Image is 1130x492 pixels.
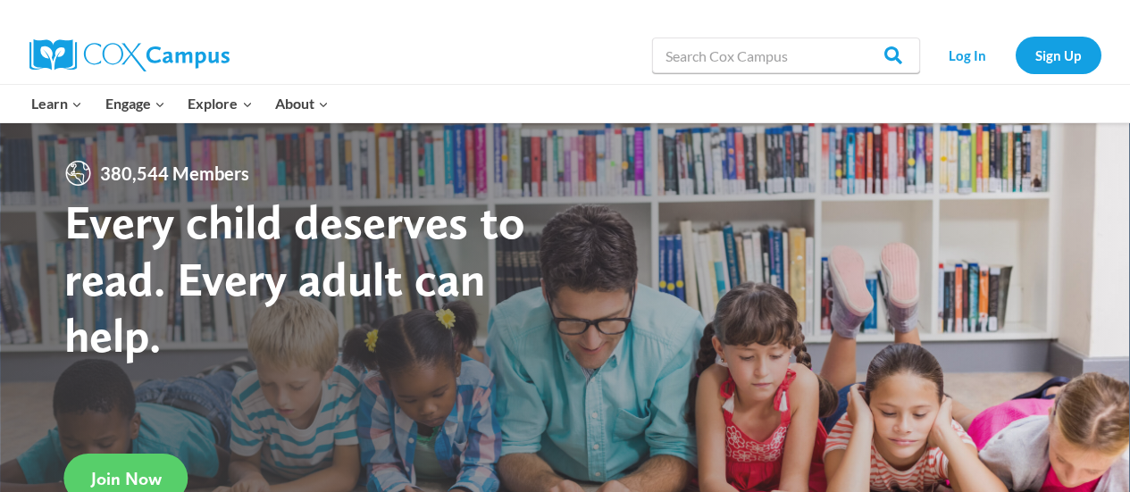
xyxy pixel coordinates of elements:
[105,92,165,115] span: Engage
[1016,37,1101,73] a: Sign Up
[652,38,920,73] input: Search Cox Campus
[31,92,82,115] span: Learn
[64,193,525,363] strong: Every child deserves to read. Every adult can help.
[91,468,162,489] span: Join Now
[929,37,1101,73] nav: Secondary Navigation
[929,37,1007,73] a: Log In
[21,85,340,122] nav: Primary Navigation
[188,92,252,115] span: Explore
[29,39,230,71] img: Cox Campus
[93,159,256,188] span: 380,544 Members
[275,92,329,115] span: About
